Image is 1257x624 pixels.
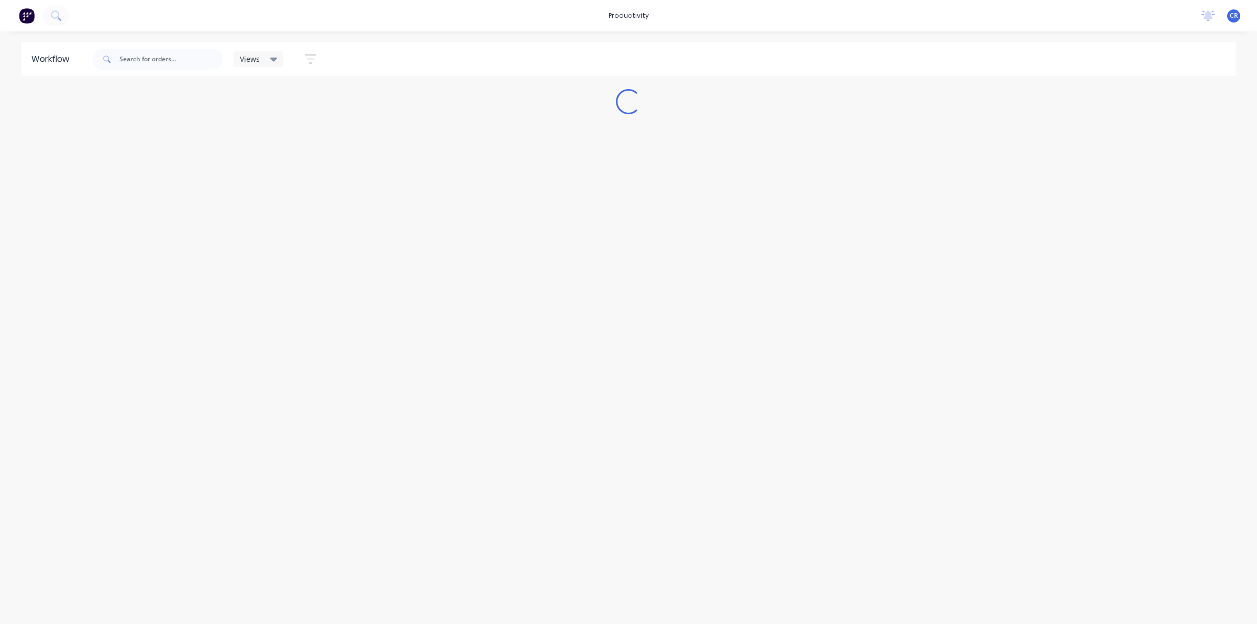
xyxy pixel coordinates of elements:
[119,49,223,70] input: Search for orders...
[603,8,654,24] div: productivity
[19,8,35,24] img: Factory
[31,53,74,65] div: Workflow
[240,53,260,64] span: Views
[1230,11,1238,20] span: CR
